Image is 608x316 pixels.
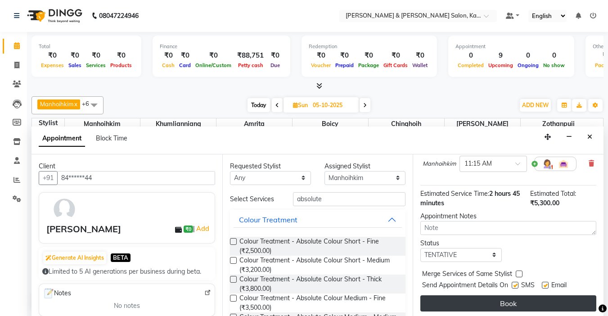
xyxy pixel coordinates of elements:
[515,62,541,68] span: Ongoing
[268,62,282,68] span: Due
[333,50,356,61] div: ₹0
[96,134,127,142] span: Block Time
[455,62,486,68] span: Completed
[293,192,405,206] input: Search by service name
[267,50,283,61] div: ₹0
[42,267,212,276] div: Limited to 5 AI generations per business during beta.
[423,159,456,168] span: Manhoihkim
[39,43,134,50] div: Total
[66,62,84,68] span: Sales
[43,288,71,299] span: Notes
[193,50,234,61] div: ₹0
[455,50,486,61] div: 0
[108,50,134,61] div: ₹0
[216,118,292,130] span: Amrita
[369,118,444,130] span: Chinghoih
[160,43,283,50] div: Finance
[160,50,177,61] div: ₹0
[486,62,515,68] span: Upcoming
[66,50,84,61] div: ₹0
[515,50,541,61] div: 0
[39,171,58,185] button: +91
[99,3,139,28] b: 08047224946
[486,50,515,61] div: 9
[43,252,106,264] button: Generate AI Insights
[184,226,193,233] span: ₹0
[551,280,567,292] span: Email
[356,50,381,61] div: ₹0
[177,62,193,68] span: Card
[193,62,234,68] span: Online/Custom
[111,253,131,262] span: BETA
[239,214,297,225] div: Colour Treatment
[309,43,430,50] div: Redemption
[32,118,64,128] div: Stylist
[39,50,66,61] div: ₹0
[114,301,140,311] span: No notes
[234,50,267,61] div: ₹88,751
[381,62,410,68] span: Gift Cards
[223,194,286,204] div: Select Services
[236,62,266,68] span: Petty cash
[46,222,121,236] div: [PERSON_NAME]
[84,62,108,68] span: Services
[522,102,549,108] span: ADD NEW
[309,62,333,68] span: Voucher
[324,162,405,171] div: Assigned Stylist
[445,118,520,130] span: [PERSON_NAME]
[293,118,368,130] span: Boicy
[51,196,77,222] img: avatar
[422,280,508,292] span: Send Appointment Details On
[420,190,489,198] span: Estimated Service Time:
[541,50,567,61] div: 0
[309,50,333,61] div: ₹0
[410,62,430,68] span: Wallet
[530,190,576,198] span: Estimated Total:
[195,223,211,234] a: Add
[39,162,215,171] div: Client
[381,50,410,61] div: ₹0
[410,50,430,61] div: ₹0
[420,295,596,311] button: Book
[239,256,399,275] span: Colour Treatment - Absolute Colour Short - Medium (₹3,200.00)
[420,212,596,221] div: Appointment Notes
[310,99,355,112] input: 2025-10-05
[230,162,311,171] div: Requested Stylist
[57,171,215,185] input: Search by Name/Mobile/Email/Code
[291,102,310,108] span: Sun
[521,280,535,292] span: SMS
[65,118,140,130] span: Manhoihkim
[530,199,559,207] span: ₹5,300.00
[420,190,520,207] span: 2 hours 45 minutes
[420,239,501,248] div: Status
[193,223,211,234] span: |
[248,98,270,112] span: Today
[82,100,96,107] span: +6
[521,118,596,130] span: Zothanpuii
[84,50,108,61] div: ₹0
[541,62,567,68] span: No show
[239,275,399,293] span: Colour Treatment - Absolute Colour Short - Thick (₹3,800.00)
[73,100,77,108] a: x
[39,131,85,147] span: Appointment
[23,3,85,28] img: logo
[558,158,569,169] img: Interior.png
[239,293,399,312] span: Colour Treatment - Absolute Colour Medium - Fine (₹3,500.00)
[455,43,567,50] div: Appointment
[177,50,193,61] div: ₹0
[422,269,512,280] span: Merge Services of Same Stylist
[40,100,73,108] span: Manhoihkim
[542,158,553,169] img: Hairdresser.png
[520,99,551,112] button: ADD NEW
[239,237,399,256] span: Colour Treatment - Absolute Colour Short - Fine (₹2,500.00)
[108,62,134,68] span: Products
[39,62,66,68] span: Expenses
[140,118,216,139] span: Khumlianniang [PERSON_NAME]
[160,62,177,68] span: Cash
[333,62,356,68] span: Prepaid
[583,130,596,144] button: Close
[356,62,381,68] span: Package
[234,212,402,228] button: Colour Treatment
